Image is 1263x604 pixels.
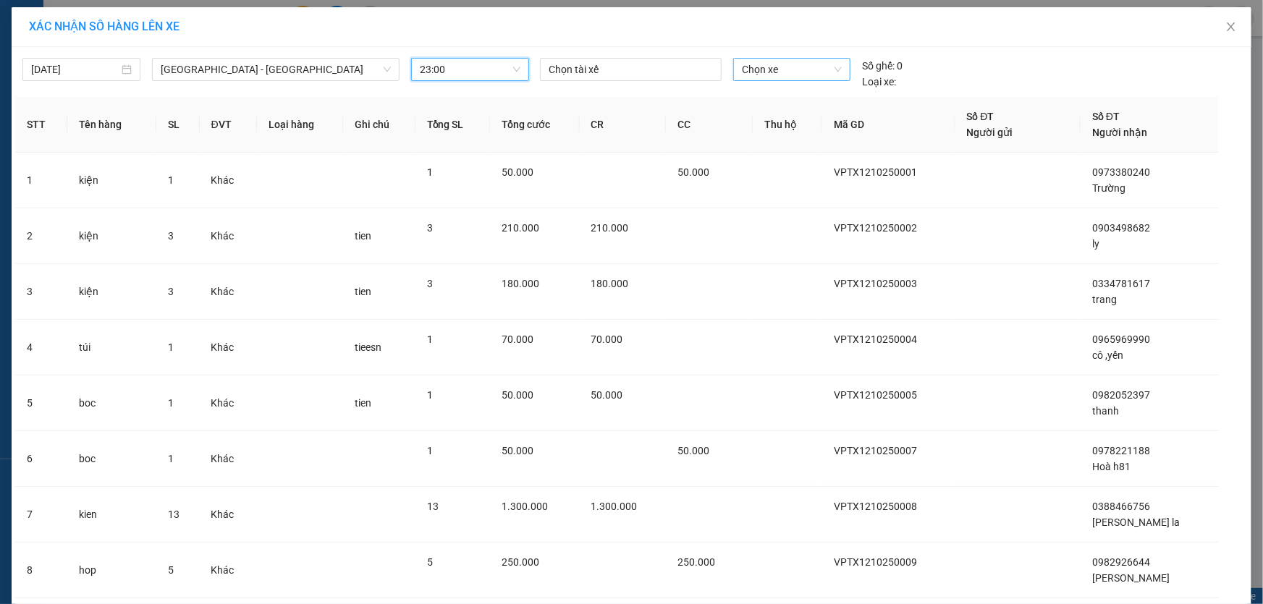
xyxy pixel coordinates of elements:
th: Tên hàng [67,97,156,153]
td: 7 [15,487,67,543]
td: kiện [67,208,156,264]
span: 180.000 [591,278,629,289]
th: CR [580,97,667,153]
th: Tổng SL [415,97,491,153]
span: VPTX1210250009 [834,556,917,568]
span: 3 [427,278,433,289]
span: Hoà h81 [1092,461,1131,472]
td: 6 [15,431,67,487]
span: 0982926644 [1092,556,1150,568]
span: 13 [427,501,439,512]
span: 180.000 [502,278,539,289]
span: trang [1092,294,1117,305]
span: tien [355,230,371,242]
span: XÁC NHẬN SỐ HÀNG LÊN XE [29,20,179,33]
span: Hà Nội - Sơn La [161,59,391,80]
span: 50.000 [502,389,533,401]
th: Thu hộ [753,97,822,153]
span: 250.000 [502,556,539,568]
span: 5 [168,564,174,576]
span: 0973380240 [1092,166,1150,178]
span: 1 [168,341,174,353]
td: Khác [200,375,258,431]
td: hop [67,543,156,598]
td: kiện [67,264,156,320]
span: Loại xe: [862,74,896,90]
span: 23:00 [420,59,520,80]
th: Mã GD [822,97,955,153]
span: VPTX1210250007 [834,445,917,456]
td: 5 [15,375,67,431]
span: Số ĐT [967,111,994,122]
span: 3 [168,230,174,242]
span: 210.000 [502,222,539,234]
span: 1 [427,166,433,178]
span: VPTX1210250008 [834,501,917,512]
span: 0388466756 [1092,501,1150,512]
th: Ghi chú [343,97,415,153]
span: 0978221188 [1092,445,1150,456]
td: kiện [67,153,156,208]
span: VPTX1210250002 [834,222,917,234]
span: ly [1092,238,1099,250]
span: 5 [427,556,433,568]
td: boc [67,375,156,431]
th: CC [666,97,753,153]
span: 70.000 [591,333,623,345]
td: Khác [200,153,258,208]
span: [PERSON_NAME] [1092,572,1170,584]
td: 2 [15,208,67,264]
span: tieesn [355,341,381,353]
td: 3 [15,264,67,320]
span: 13 [168,509,179,520]
span: VPTX1210250004 [834,333,917,345]
td: Khác [200,543,258,598]
span: 210.000 [591,222,629,234]
span: 1 [168,174,174,186]
li: Hotline: 0965551559 [135,54,605,72]
li: Số 378 [PERSON_NAME] ( [PERSON_NAME] nhà khách [GEOGRAPHIC_DATA]) [135,35,605,54]
span: Người nhận [1092,127,1147,138]
span: Chọn xe [742,59,842,80]
span: 3 [168,286,174,297]
span: VPTX1210250003 [834,278,917,289]
td: Khác [200,264,258,320]
span: Số ĐT [1092,111,1120,122]
td: Khác [200,487,258,543]
span: cô ,yến [1092,349,1123,361]
span: [PERSON_NAME] la [1092,516,1180,528]
th: Tổng cước [490,97,580,153]
td: kien [67,487,156,543]
span: 0965969990 [1092,333,1150,345]
span: 1 [427,445,433,456]
span: 0982052397 [1092,389,1150,401]
b: GỬI : VP [PERSON_NAME] [18,105,253,129]
span: thanh [1092,405,1119,417]
span: 1 [427,333,433,345]
th: SL [156,97,200,153]
td: 8 [15,543,67,598]
td: Khác [200,431,258,487]
span: 0903498682 [1092,222,1150,234]
td: Khác [200,320,258,375]
span: tien [355,397,371,409]
th: ĐVT [200,97,258,153]
td: túi [67,320,156,375]
span: 50.000 [502,445,533,456]
span: 50.000 [677,166,709,178]
td: 4 [15,320,67,375]
span: Trường [1092,182,1125,194]
button: Close [1211,7,1251,48]
span: 0334781617 [1092,278,1150,289]
span: 1 [427,389,433,401]
span: close [1225,21,1237,33]
span: 3 [427,222,433,234]
span: 1.300.000 [591,501,638,512]
span: 50.000 [502,166,533,178]
th: Loại hàng [257,97,343,153]
span: 1 [168,453,174,464]
span: VPTX1210250005 [834,389,917,401]
span: tien [355,286,371,297]
span: 50.000 [591,389,623,401]
span: 50.000 [677,445,709,456]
